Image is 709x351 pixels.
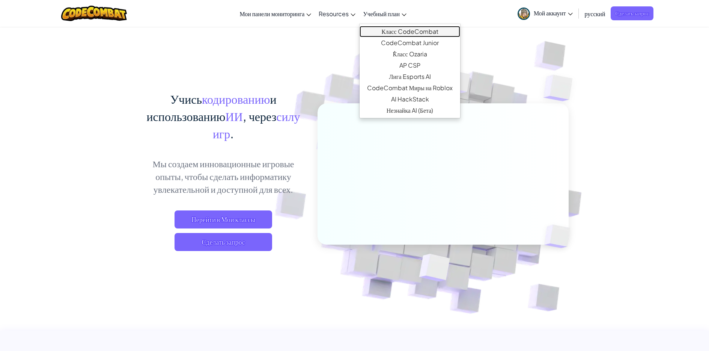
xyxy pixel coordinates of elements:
[226,109,243,124] span: ИИ
[315,3,359,24] a: Resources
[528,56,593,120] img: Overlap cubes
[585,10,605,18] span: русский
[400,238,468,300] img: Overlap cubes
[360,60,460,71] a: AP CSP
[236,3,315,24] a: Мои панели мониторинга
[360,82,460,94] a: CodeCombat Миры на Roblox
[360,26,460,37] a: Класс CodeCombat
[202,91,270,106] span: кодированию
[175,233,272,251] a: Сделать запрос
[61,6,127,21] img: CodeCombat logo
[514,2,577,25] a: Мой аккаунт
[175,210,272,228] a: Перейти в Мои классы
[363,10,400,18] span: Учебный план
[360,105,460,116] a: Незнайка AI (Бета)
[359,3,410,24] a: Учебный план
[360,37,460,48] a: CodeCombat Junior
[534,9,573,17] span: Мой аккаунт
[581,3,609,24] a: русский
[611,6,653,20] a: Сделать запрос
[141,157,306,195] p: Мы создаем инновационные игровые опыты, чтобы сделать информатику увлекательной и доступной для в...
[531,209,588,264] img: Overlap cubes
[170,91,202,106] span: Учись
[239,10,304,18] span: Мои панели мониторинга
[230,126,234,141] span: .
[360,94,460,105] a: AI HackStack
[243,109,277,124] span: , через
[360,71,460,82] a: Лига Esports AI
[360,48,460,60] a: ٌКласс Ozaria
[319,10,349,18] span: Resources
[518,8,530,20] img: avatar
